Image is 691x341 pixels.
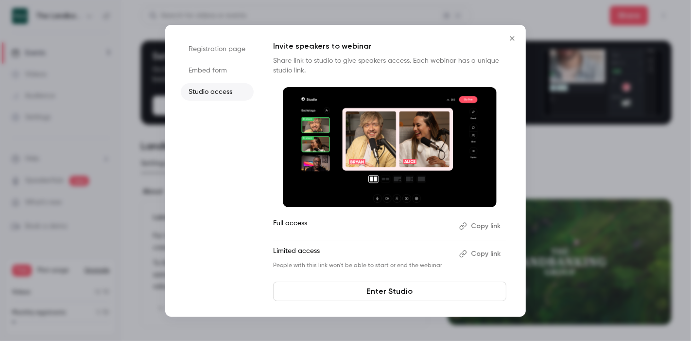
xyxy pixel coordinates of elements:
[455,246,506,262] button: Copy link
[181,83,254,101] li: Studio access
[181,62,254,79] li: Embed form
[455,218,506,234] button: Copy link
[273,282,506,301] a: Enter Studio
[273,40,506,52] p: Invite speakers to webinar
[283,87,497,208] img: Invite speakers to webinar
[273,56,506,75] p: Share link to studio to give speakers access. Each webinar has a unique studio link.
[502,29,522,48] button: Close
[273,246,451,262] p: Limited access
[273,262,451,269] p: People with this link won't be able to start or end the webinar
[273,218,451,234] p: Full access
[181,40,254,58] li: Registration page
